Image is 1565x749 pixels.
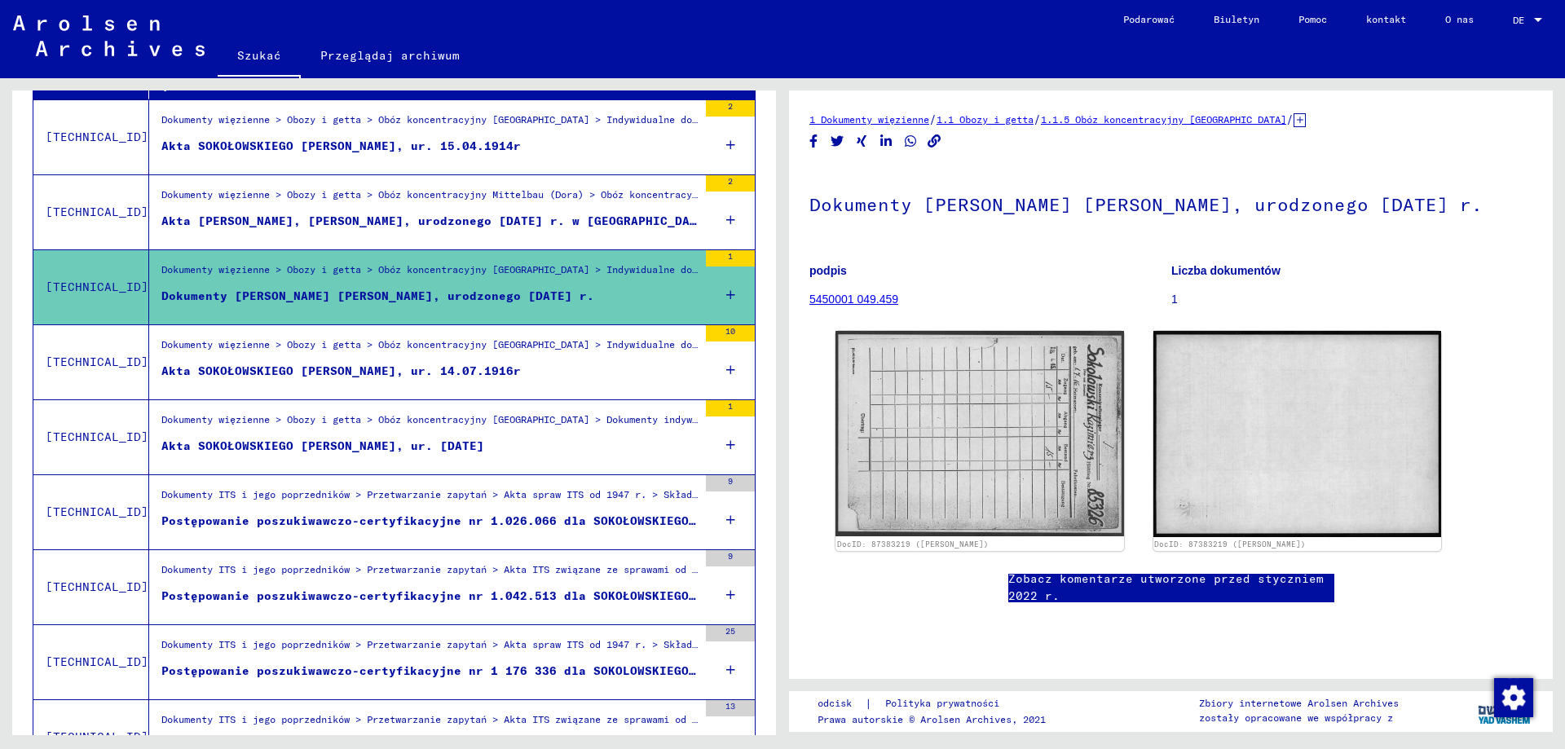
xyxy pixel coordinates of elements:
font: Liczba dokumentów [1171,264,1281,277]
font: podpis [809,264,847,277]
font: 1 [1171,293,1178,306]
font: 25 [725,626,735,637]
font: Dokumenty więzienne > Obozy i getta > Obóz koncentracyjny [GEOGRAPHIC_DATA] > Indywidualne dokume... [161,113,1405,126]
font: Akta SOKOŁOWSKIEGO [PERSON_NAME], ur. [DATE] [161,438,484,453]
button: Udostępnij na LinkedIn [878,131,895,152]
font: | [865,696,872,711]
a: DocID: 87383219 ([PERSON_NAME]) [1154,540,1306,549]
font: Postępowanie poszukiwawczo-certyfikacyjne nr 1.026.066 dla SOKOŁOWSKIEGO [PERSON_NAME] ur. [DATE] r. [161,513,894,528]
font: [TECHNICAL_ID] [46,579,148,594]
a: 5450001 049.459 [809,293,898,306]
button: Kopiuj link [926,131,943,152]
a: Zobacz komentarze utworzone przed styczniem 2022 r. [1008,571,1334,605]
font: Prawa autorskie © Arolsen Archives, 2021 [818,713,1046,725]
font: Biuletyn [1214,13,1259,25]
font: DE [1513,14,1524,26]
font: odcisk [818,697,852,709]
font: tytuł [156,77,192,92]
font: 9 [728,476,733,487]
img: Arolsen_neg.svg [13,15,205,56]
font: Zbiory internetowe Arolsen Archives [1199,697,1399,709]
font: Akta SOKOŁOWSKIEGO [PERSON_NAME], ur. 15.04.1914r [161,139,521,153]
font: Akta SOKOŁOWSKIEGO [PERSON_NAME], ur. 14.07.1916r [161,363,521,378]
font: Dokumenty [PERSON_NAME] [PERSON_NAME], urodzonego [DATE] r. [161,289,594,303]
font: Szukać [237,48,281,63]
font: 10 [725,326,735,337]
font: 9 [728,551,733,562]
font: O nas [1445,13,1474,25]
font: Zobacz komentarze utworzone przed styczniem 2022 r. [1008,571,1324,603]
div: Zmiana zgody [1493,677,1532,716]
font: zostały opracowane we współpracy z [1199,712,1393,724]
font: [TECHNICAL_ID] [46,504,148,519]
a: Przeglądaj archiwum [301,36,479,75]
font: kontakt [1366,13,1406,25]
font: / [1034,112,1041,126]
img: 001.jpg [835,331,1124,536]
font: Dokumenty więzienne > Obozy i getta > Obóz koncentracyjny [GEOGRAPHIC_DATA] > Indywidualne dokume... [161,263,1337,275]
a: DocID: 87383219 ([PERSON_NAME]) [837,540,989,549]
a: 1.1.5 Obóz koncentracyjny [GEOGRAPHIC_DATA] [1041,113,1286,126]
font: Dokumenty [PERSON_NAME] [PERSON_NAME], urodzonego [DATE] r. [809,193,1483,216]
font: [TECHNICAL_ID] [46,430,148,444]
font: [TECHNICAL_ID] [46,355,148,369]
font: Postępowanie poszukiwawczo-certyfikacyjne nr 1 176 336 dla SOKOLOWSKIEGO KAZIMIERZA ur. [DATE] r. [161,663,872,678]
font: 13 [725,701,735,712]
font: Pomoc [1298,13,1327,25]
font: Postępowanie poszukiwawczo-certyfikacyjne nr 1.042.513 dla SOKOŁOWSKIEGO KAZIMIERZA ur. 1897 [161,588,835,603]
font: Polityka prywatności [885,697,999,709]
a: Polityka prywatności [872,695,1019,712]
img: Zmiana zgody [1494,678,1533,717]
a: 1.1 Obozy i getta [937,113,1034,126]
button: Udostępnij na Twitterze [829,131,846,152]
font: / [1286,112,1294,126]
font: Akta [PERSON_NAME], [PERSON_NAME], urodzonego [DATE] r. w [GEOGRAPHIC_DATA] [161,214,712,228]
font: [TECHNICAL_ID] [46,280,148,294]
a: 1 Dokumenty więzienne [809,113,929,126]
img: 002.jpg [1153,331,1442,537]
font: / [929,112,937,126]
img: yv_logo.png [1475,690,1536,731]
button: Udostępnij na Facebooku [805,131,822,152]
font: Podarować [1123,13,1175,25]
font: [TECHNICAL_ID] [46,654,148,669]
button: Udostępnij na WhatsAppie [902,131,919,152]
font: Dokumenty więzienne > Obozy i getta > Obóz koncentracyjny [GEOGRAPHIC_DATA] > Dokumenty indywidua... [161,413,1457,425]
font: Przeglądaj archiwum [320,48,460,63]
font: [TECHNICAL_ID] [46,729,148,744]
font: 1 [728,401,733,412]
button: Udostępnij na Xing [853,131,871,152]
a: odcisk [818,695,865,712]
a: Szukać [218,36,301,78]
